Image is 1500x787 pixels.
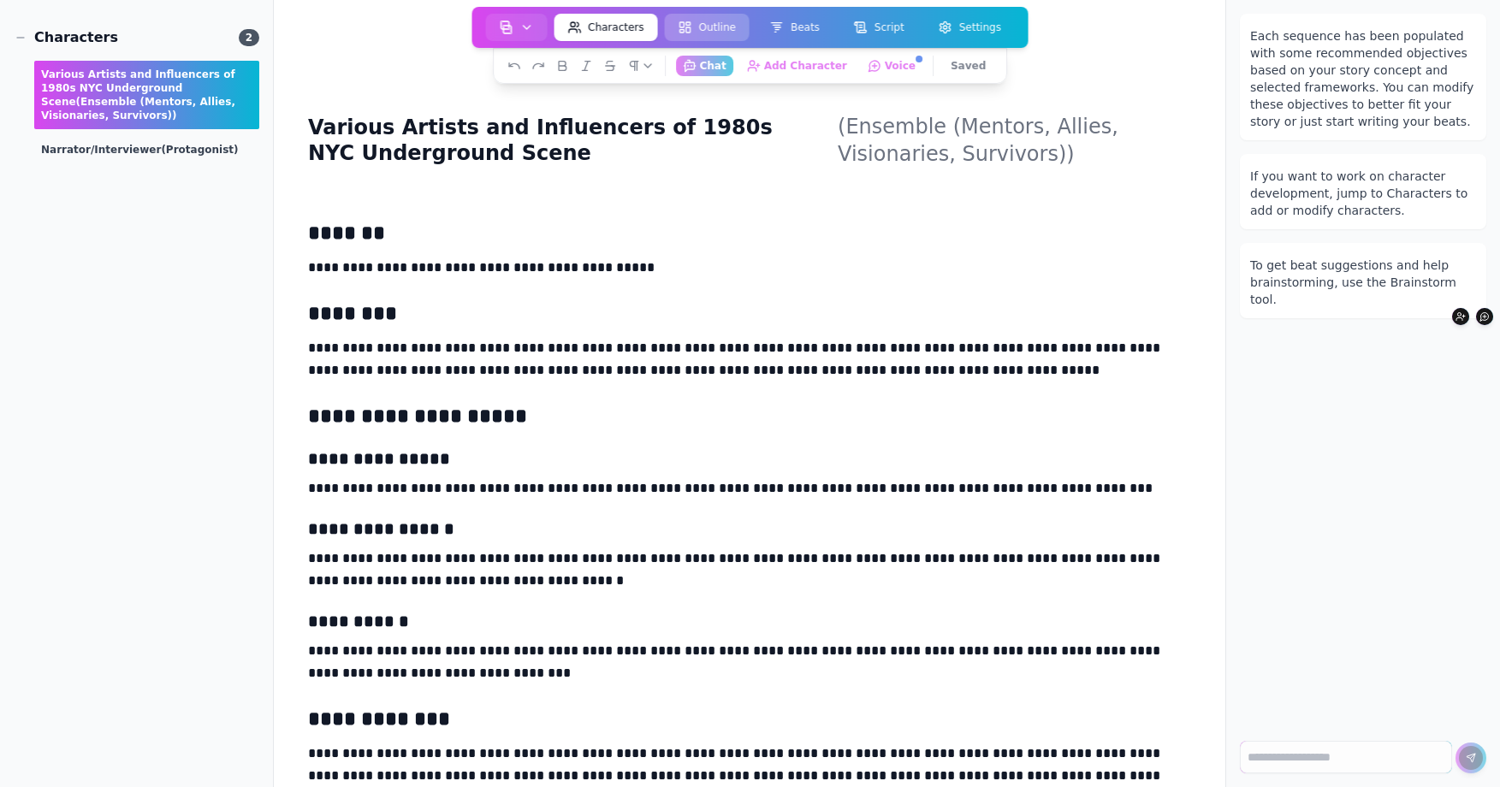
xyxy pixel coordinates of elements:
button: Script [840,14,918,41]
span: 2 [239,29,259,46]
button: Chat [676,56,733,76]
div: If you want to work on character development, jump to Characters to add or modify characters. [1250,168,1476,219]
a: Outline [661,10,753,44]
div: Each sequence has been populated with some recommended objectives based on your story concept and... [1250,27,1476,130]
img: storyboard [499,21,513,34]
button: Add Character [740,56,854,76]
div: Various Artists and Influencers of 1980s NYC Underground Scene [34,61,259,129]
div: To get beat suggestions and help brainstorming, use the Brainstorm tool. [1250,257,1476,308]
a: Beats [753,10,837,44]
a: Characters [550,10,661,44]
button: Beats [756,14,833,41]
div: Narrator/Interviewer [34,136,259,163]
span: (protagonist) [161,144,238,156]
a: Settings [922,10,1018,44]
h2: (Ensemble (Mentors, Allies, Visionaries, Survivors)) [831,109,1198,171]
button: Add Character [1452,308,1469,325]
button: Outline [665,14,750,41]
button: Settings [925,14,1015,41]
h1: Various Artists and Influencers of 1980s NYC Underground Scene [301,111,824,169]
button: Voice [861,56,922,76]
div: Characters [14,27,118,48]
button: Saved [944,56,993,76]
a: Script [837,10,922,44]
span: (Ensemble (Mentors, Allies, Visionaries, Survivors)) [41,96,235,121]
button: Voice [1476,308,1493,325]
button: Characters [554,14,658,41]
